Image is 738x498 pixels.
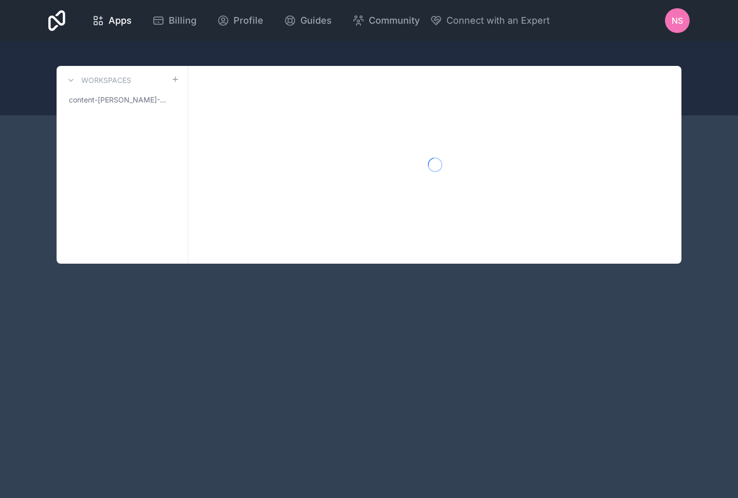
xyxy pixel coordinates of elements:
a: Guides [276,9,340,32]
span: Guides [300,13,332,28]
a: content-[PERSON_NAME]-workspace [65,91,179,109]
button: Connect with an Expert [430,13,550,28]
a: Apps [84,9,140,32]
span: Connect with an Expert [446,13,550,28]
span: Billing [169,13,196,28]
span: NS [672,14,683,27]
span: content-[PERSON_NAME]-workspace [69,95,171,105]
span: Community [369,13,420,28]
a: Billing [144,9,205,32]
span: Profile [233,13,263,28]
h3: Workspaces [81,75,131,85]
a: Profile [209,9,272,32]
a: Workspaces [65,74,131,87]
a: Community [344,9,428,32]
span: Apps [109,13,132,28]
